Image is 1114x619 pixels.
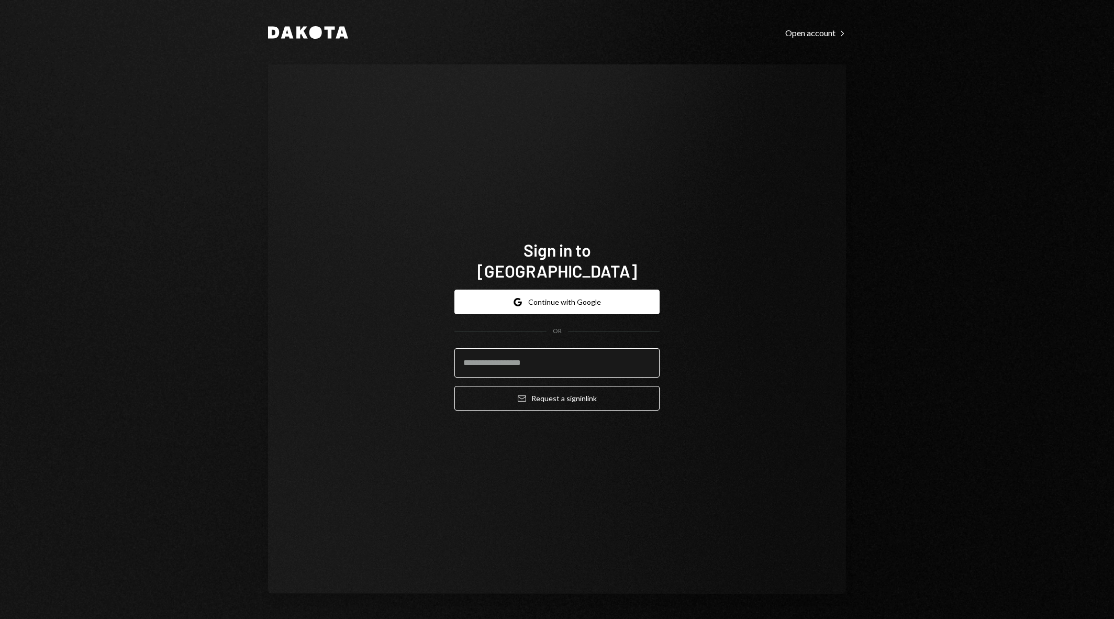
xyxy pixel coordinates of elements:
button: Request a signinlink [454,386,660,411]
div: Open account [785,28,846,38]
div: OR [553,327,562,336]
a: Open account [785,27,846,38]
h1: Sign in to [GEOGRAPHIC_DATA] [454,239,660,281]
button: Continue with Google [454,290,660,314]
